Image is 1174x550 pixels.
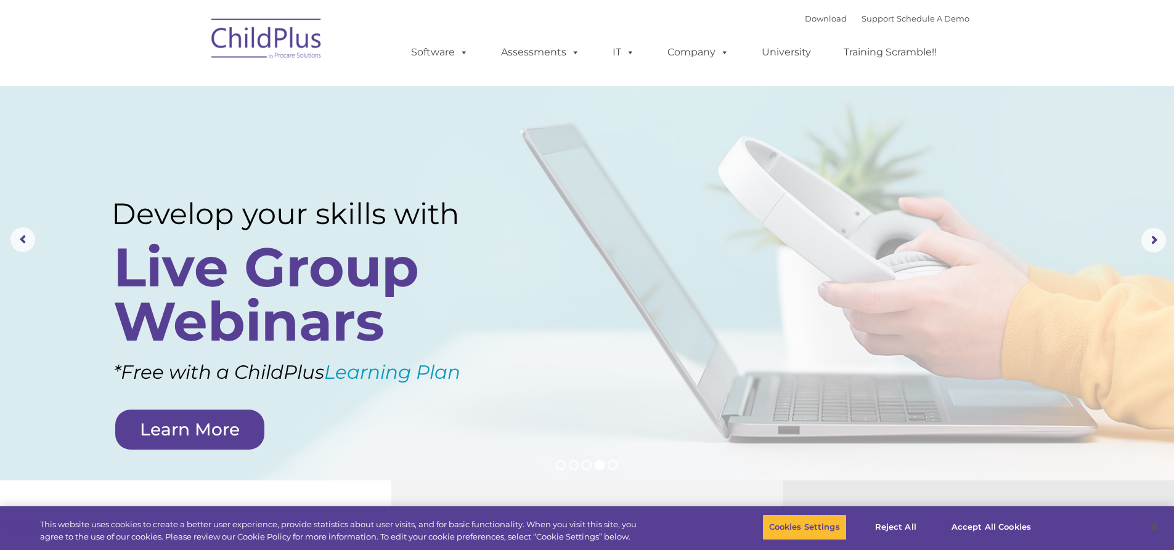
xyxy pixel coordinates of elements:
[805,14,969,23] font: |
[862,14,894,23] a: Support
[113,355,528,390] rs-layer: *Free with a ChildPlus
[749,40,823,65] a: University
[40,519,646,543] div: This website uses cookies to create a better user experience, provide statistics about user visit...
[115,410,264,450] a: Learn More
[489,40,592,65] a: Assessments
[945,514,1038,540] button: Accept All Cookies
[762,514,847,540] button: Cookies Settings
[399,40,481,65] a: Software
[831,40,949,65] a: Training Scramble!!
[1141,514,1168,541] button: Close
[600,40,647,65] a: IT
[112,196,500,232] rs-layer: Develop your skills with
[171,81,209,91] span: Last name
[805,14,847,23] a: Download
[897,14,969,23] a: Schedule A Demo
[655,40,741,65] a: Company
[113,240,495,349] rs-layer: Live Group Webinars
[171,132,224,141] span: Phone number
[857,514,934,540] button: Reject All
[205,10,328,71] img: ChildPlus by Procare Solutions
[324,360,460,384] a: Learning Plan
